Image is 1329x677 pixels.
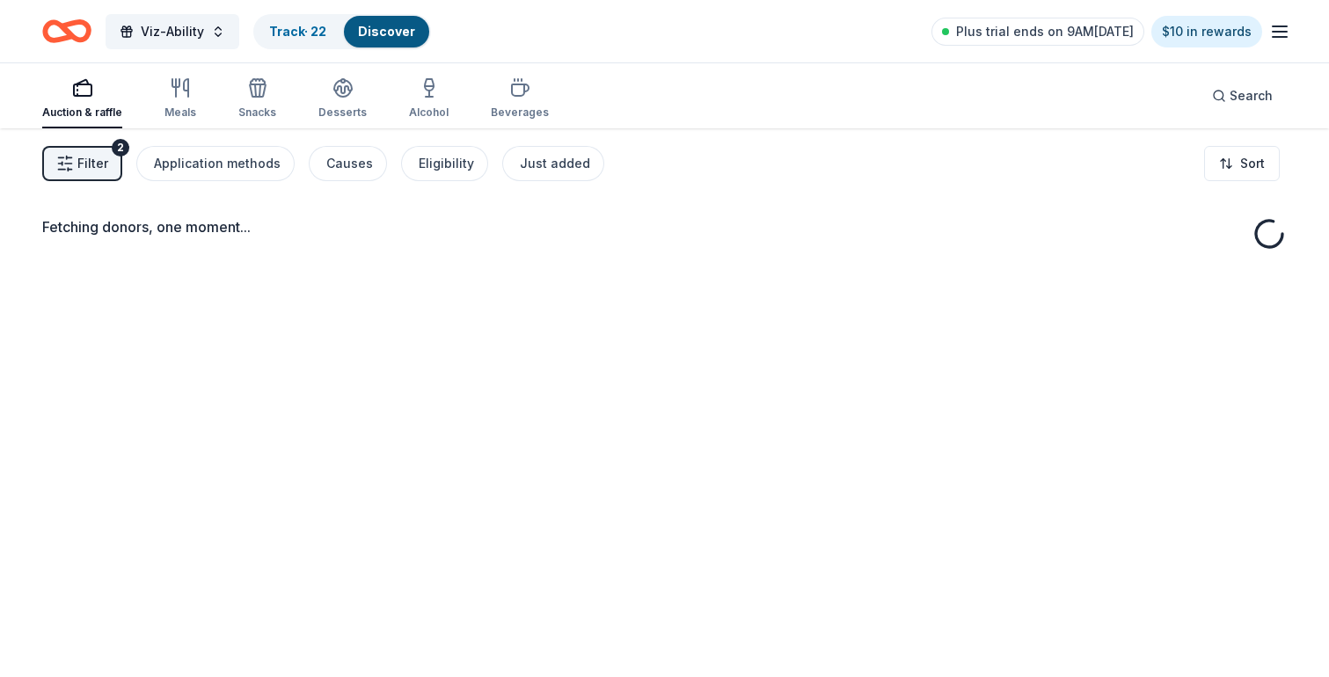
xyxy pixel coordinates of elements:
span: Sort [1240,153,1265,174]
button: Just added [502,146,604,181]
a: Plus trial ends on 9AM[DATE] [931,18,1144,46]
span: Plus trial ends on 9AM[DATE] [956,21,1134,42]
button: Filter2 [42,146,122,181]
button: Causes [309,146,387,181]
div: Eligibility [419,153,474,174]
div: 2 [112,139,129,157]
a: $10 in rewards [1151,16,1262,47]
div: Alcohol [409,106,449,120]
div: Beverages [491,106,549,120]
div: Application methods [154,153,281,174]
button: Snacks [238,70,276,128]
button: Auction & raffle [42,70,122,128]
div: Desserts [318,106,367,120]
button: Alcohol [409,70,449,128]
div: Causes [326,153,373,174]
a: Home [42,11,91,52]
span: Filter [77,153,108,174]
button: Eligibility [401,146,488,181]
div: Meals [164,106,196,120]
div: Just added [520,153,590,174]
a: Discover [358,24,415,39]
span: Search [1230,85,1273,106]
a: Track· 22 [269,24,326,39]
button: Beverages [491,70,549,128]
div: Auction & raffle [42,106,122,120]
button: Viz-Ability [106,14,239,49]
div: Snacks [238,106,276,120]
button: Meals [164,70,196,128]
span: Viz-Ability [141,21,204,42]
button: Desserts [318,70,367,128]
button: Search [1198,78,1287,113]
div: Fetching donors, one moment... [42,216,1287,237]
button: Application methods [136,146,295,181]
button: Track· 22Discover [253,14,431,49]
button: Sort [1204,146,1280,181]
